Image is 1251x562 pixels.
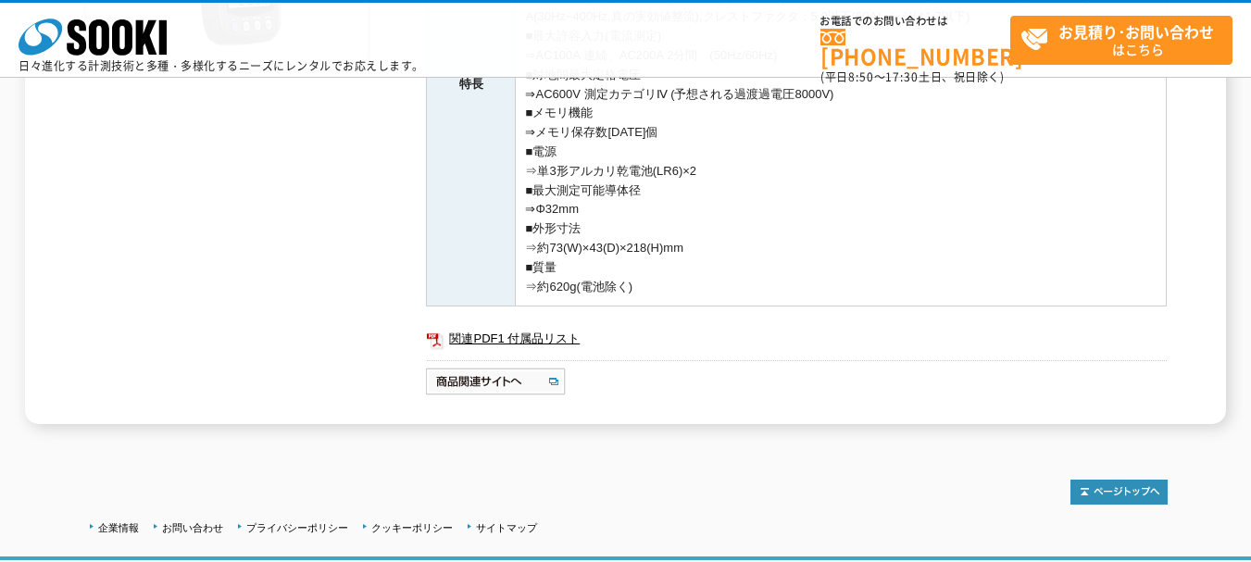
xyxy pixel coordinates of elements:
a: 関連PDF1 付属品リスト [426,327,1167,351]
a: プライバシーポリシー [246,522,348,533]
a: お問い合わせ [162,522,223,533]
span: はこちら [1020,17,1232,63]
a: クッキーポリシー [371,522,453,533]
span: (平日 ～ 土日、祝日除く) [820,69,1004,85]
img: トップページへ [1070,480,1168,505]
a: お見積り･お問い合わせはこちら [1010,16,1232,65]
p: 日々進化する計測技術と多種・多様化するニーズにレンタルでお応えします。 [19,60,424,71]
span: 8:50 [848,69,874,85]
a: 企業情報 [98,522,139,533]
img: 商品関連サイトへ [426,367,568,396]
a: [PHONE_NUMBER] [820,29,1010,67]
span: 17:30 [885,69,919,85]
span: お電話でのお問い合わせは [820,16,1010,27]
strong: お見積り･お問い合わせ [1058,20,1214,43]
a: サイトマップ [476,522,537,533]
